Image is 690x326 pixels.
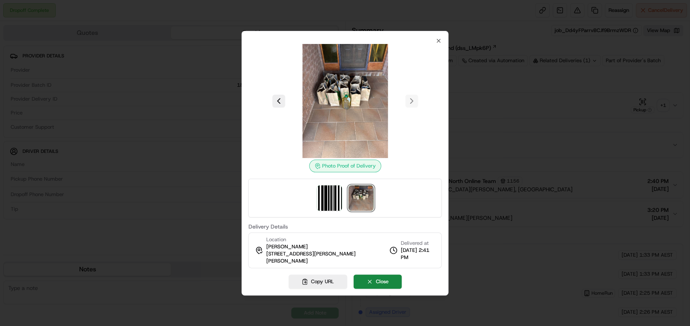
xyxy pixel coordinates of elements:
[266,243,307,250] span: [PERSON_NAME]
[400,247,435,261] span: [DATE] 2:41 PM
[353,275,402,289] button: Close
[266,236,286,243] span: Location
[348,185,373,211] img: photo_proof_of_delivery image
[288,275,347,289] button: Copy URL
[309,160,381,172] div: Photo Proof of Delivery
[317,185,342,211] img: barcode_scan_on_pickup image
[248,224,442,229] label: Delivery Details
[400,240,435,247] span: Delivered at
[266,250,388,265] span: [STREET_ADDRESS][PERSON_NAME][PERSON_NAME]
[288,44,402,158] img: photo_proof_of_delivery image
